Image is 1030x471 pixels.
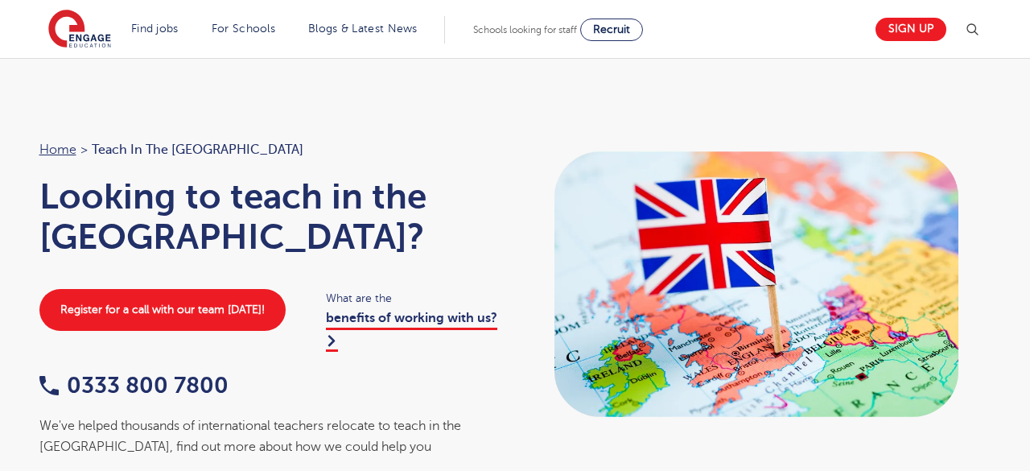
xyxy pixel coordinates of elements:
span: Recruit [593,23,630,35]
a: For Schools [212,23,275,35]
span: > [80,143,88,157]
a: Find jobs [131,23,179,35]
a: Home [39,143,76,157]
a: Register for a call with our team [DATE]! [39,289,286,331]
img: Engage Education [48,10,111,50]
nav: breadcrumb [39,139,500,160]
div: We've helped thousands of international teachers relocate to teach in the [GEOGRAPHIC_DATA], find... [39,415,500,458]
a: benefits of working with us? [326,311,497,351]
span: Schools looking for staff [473,24,577,35]
span: Teach in the [GEOGRAPHIC_DATA] [92,139,303,160]
a: Recruit [580,19,643,41]
a: Blogs & Latest News [308,23,418,35]
span: What are the [326,289,499,308]
a: 0333 800 7800 [39,373,229,398]
h1: Looking to teach in the [GEOGRAPHIC_DATA]? [39,176,500,257]
a: Sign up [875,18,946,41]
